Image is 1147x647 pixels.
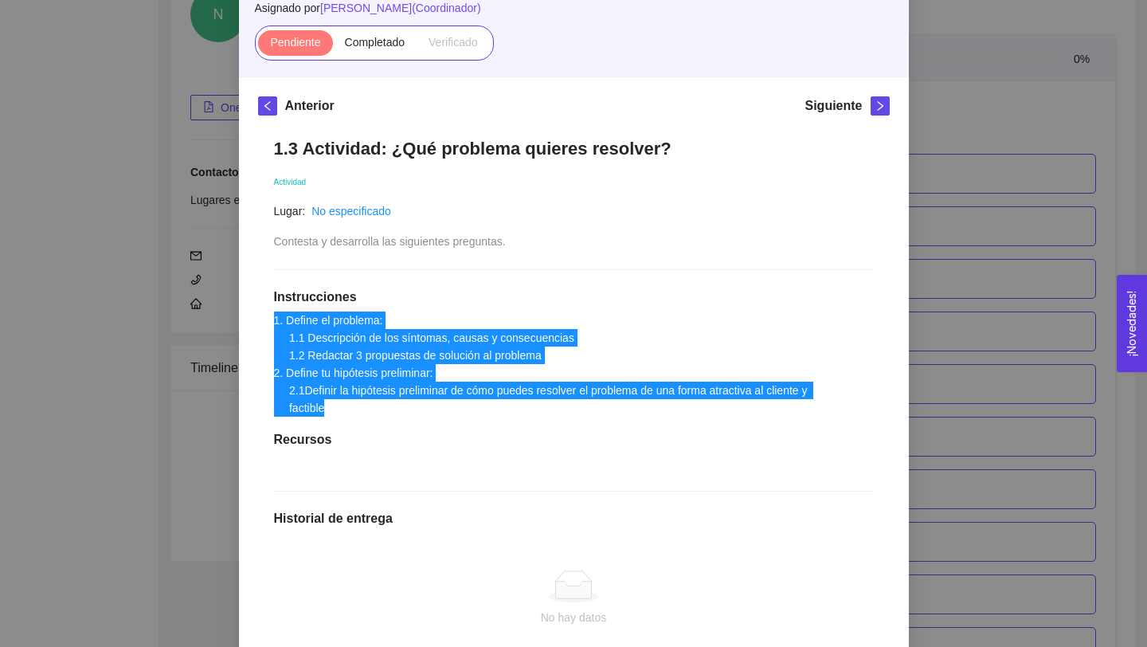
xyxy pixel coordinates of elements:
article: Lugar: [274,202,306,220]
button: Open Feedback Widget [1117,275,1147,372]
span: Verificado [429,36,477,49]
h5: Anterior [285,96,335,116]
h1: Instrucciones [274,289,874,305]
button: right [871,96,890,116]
div: No hay datos [287,609,861,626]
span: [PERSON_NAME] ( Coordinador ) [320,2,481,14]
span: Completado [345,36,405,49]
button: left [258,96,277,116]
span: Pendiente [270,36,320,49]
h5: Siguiente [804,96,862,116]
span: Actividad [274,178,307,186]
span: left [259,100,276,112]
a: No especificado [311,205,391,218]
span: 1. Define el problema: 1.1 Descripción de los síntomas, causas y consecuencias 1.2 Redactar 3 pro... [274,314,811,414]
h1: 1.3 Actividad: ¿Qué problema quieres resolver? [274,138,874,159]
span: right [871,100,889,112]
h1: Historial de entrega [274,511,874,527]
span: Contesta y desarrolla las siguientes preguntas. [274,235,506,248]
h1: Recursos [274,432,874,448]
